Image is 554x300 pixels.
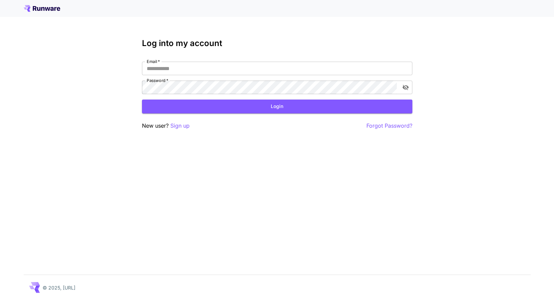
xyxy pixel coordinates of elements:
button: toggle password visibility [400,81,412,93]
h3: Log into my account [142,39,412,48]
button: Sign up [170,122,190,130]
p: © 2025, [URL] [43,284,75,291]
label: Password [147,78,168,83]
button: Forgot Password? [366,122,412,130]
button: Login [142,100,412,113]
p: New user? [142,122,190,130]
label: Email [147,59,160,64]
